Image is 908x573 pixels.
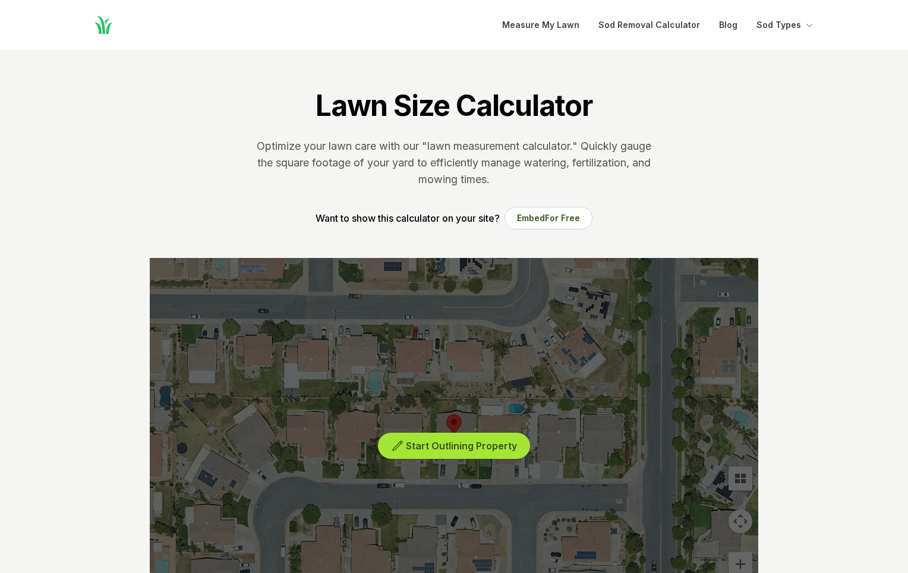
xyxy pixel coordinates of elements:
[719,18,737,32] a: Blog
[254,138,654,188] p: Optimize your lawn care with our "lawn measurement calculator." Quickly gauge the square footage ...
[502,18,579,32] a: Measure My Lawn
[505,207,592,229] button: EmbedFor Free
[598,18,700,32] a: Sod Removal Calculator
[756,18,815,32] button: Sod Types
[316,211,500,225] p: Want to show this calculator on your site?
[316,88,592,124] h1: Lawn Size Calculator
[378,433,530,459] button: Start Outlining Property
[545,213,580,223] span: For Free
[406,440,517,452] span: Start Outlining Property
